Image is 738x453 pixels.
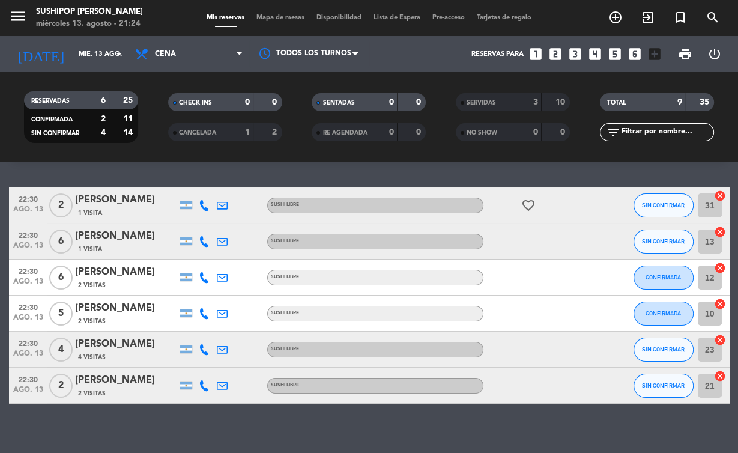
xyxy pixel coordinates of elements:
span: 22:30 [13,372,43,386]
span: ago. 13 [13,205,43,219]
button: menu [9,7,27,29]
button: SIN CONFIRMAR [634,374,694,398]
span: ago. 13 [13,278,43,291]
div: [PERSON_NAME] [75,228,177,244]
span: SIN CONFIRMAR [642,238,685,245]
span: SERVIDAS [467,100,496,106]
span: 1 Visita [78,208,102,218]
strong: 10 [555,98,567,106]
span: CONFIRMADA [31,117,73,123]
div: [PERSON_NAME] [75,336,177,352]
i: add_circle_outline [608,10,623,25]
i: power_settings_new [707,47,722,61]
i: menu [9,7,27,25]
button: SIN CONFIRMAR [634,338,694,362]
i: exit_to_app [641,10,655,25]
span: ago. 13 [13,386,43,400]
span: ago. 13 [13,314,43,327]
i: cancel [714,262,726,274]
div: [PERSON_NAME] [75,300,177,316]
span: Disponibilidad [310,14,367,21]
span: 2 Visitas [78,389,106,398]
button: SIN CONFIRMAR [634,230,694,254]
i: cancel [714,190,726,202]
i: add_box [647,46,662,62]
strong: 0 [560,128,567,136]
span: NO SHOW [467,130,497,136]
i: cancel [714,334,726,346]
span: 2 [49,374,73,398]
span: SUSHI LIBRE [271,383,299,388]
span: 6 [49,266,73,290]
i: cancel [714,370,726,382]
span: CONFIRMADA [646,310,681,317]
span: Pre-acceso [426,14,471,21]
span: CONFIRMADA [646,274,681,281]
span: 22:30 [13,264,43,278]
strong: 3 [533,98,538,106]
span: Mis reservas [201,14,250,21]
span: Reserva especial [664,7,697,28]
span: 4 [49,338,73,362]
i: turned_in_not [673,10,688,25]
span: Tarjetas de regalo [471,14,537,21]
strong: 14 [123,129,135,137]
span: Cena [155,50,176,58]
strong: 0 [245,98,250,106]
span: Reservas para [471,50,524,58]
span: 2 [49,193,73,217]
div: LOG OUT [700,36,729,72]
span: RE AGENDADA [322,130,367,136]
i: looks_one [528,46,543,62]
div: miércoles 13. agosto - 21:24 [36,18,143,30]
strong: 4 [101,129,106,137]
span: WALK IN [632,7,664,28]
span: print [678,47,692,61]
span: SIN CONFIRMAR [31,130,79,136]
span: RESERVADAS [31,98,70,104]
span: SUSHI LIBRE [271,311,299,315]
span: Lista de Espera [367,14,426,21]
strong: 2 [272,128,279,136]
span: 22:30 [13,336,43,350]
button: SIN CONFIRMAR [634,193,694,217]
span: 22:30 [13,192,43,205]
i: filter_list [606,125,620,139]
div: [PERSON_NAME] [75,264,177,280]
span: 6 [49,230,73,254]
span: SENTADAS [322,100,354,106]
i: favorite_border [521,198,536,213]
span: 1 Visita [78,245,102,254]
strong: 25 [123,96,135,105]
span: BUSCAR [697,7,729,28]
span: 5 [49,302,73,326]
span: SUSHI LIBRE [271,239,299,243]
strong: 0 [272,98,279,106]
span: CANCELADA [179,130,216,136]
div: Sushipop [PERSON_NAME] [36,6,143,18]
span: Mapa de mesas [250,14,310,21]
i: search [706,10,720,25]
span: 22:30 [13,228,43,242]
i: arrow_drop_down [112,47,126,61]
span: SIN CONFIRMAR [642,202,685,208]
span: 4 Visitas [78,353,106,362]
span: SUSHI LIBRE [271,347,299,351]
i: looks_6 [627,46,643,62]
span: SIN CONFIRMAR [642,382,685,389]
span: 22:30 [13,300,43,314]
strong: 2 [101,115,106,123]
i: cancel [714,226,726,238]
strong: 6 [101,96,106,105]
span: 2 Visitas [78,317,106,326]
span: ago. 13 [13,242,43,255]
span: CHECK INS [179,100,212,106]
span: TOTAL [607,100,626,106]
i: looks_4 [587,46,603,62]
div: [PERSON_NAME] [75,192,177,208]
strong: 1 [245,128,250,136]
button: CONFIRMADA [634,266,694,290]
div: [PERSON_NAME] [75,372,177,388]
i: looks_5 [607,46,623,62]
strong: 0 [389,128,394,136]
